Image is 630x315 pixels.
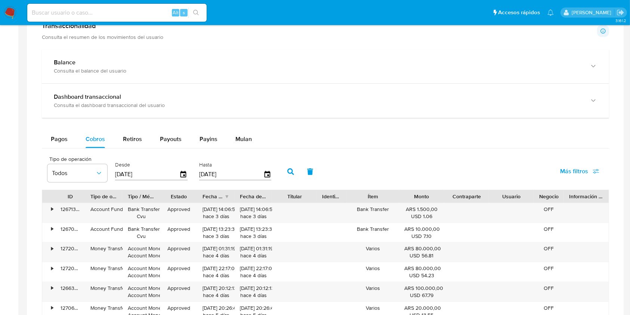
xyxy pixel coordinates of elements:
[188,7,204,18] button: search-icon
[572,9,614,16] p: agustina.viggiano@mercadolibre.com
[183,9,185,16] span: s
[615,18,626,24] span: 3.161.2
[27,8,207,18] input: Buscar usuario o caso...
[547,9,554,16] a: Notificaciones
[617,9,624,16] a: Salir
[498,9,540,16] span: Accesos rápidos
[173,9,179,16] span: Alt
